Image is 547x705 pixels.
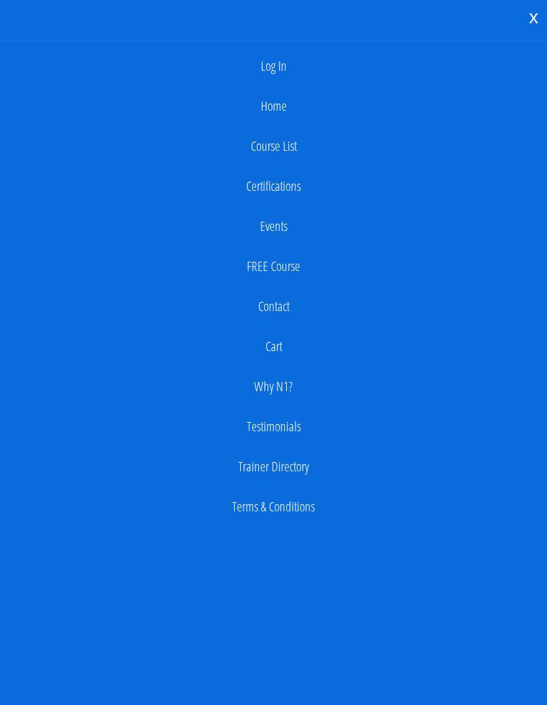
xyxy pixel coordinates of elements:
a: Events [7,213,540,240]
a: Log In [7,53,540,79]
a: Course List [7,133,540,160]
a: Contact [7,293,540,320]
a: FREE Course [7,253,540,280]
a: Terms & Conditions [7,493,540,520]
a: Trainer Directory [7,453,540,480]
a: Why N1? [7,373,540,400]
a: Certifications [7,173,540,200]
a: Cart [7,333,540,360]
a: Home [7,93,540,120]
div: x [520,3,547,31]
a: Testimonials [7,413,540,440]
